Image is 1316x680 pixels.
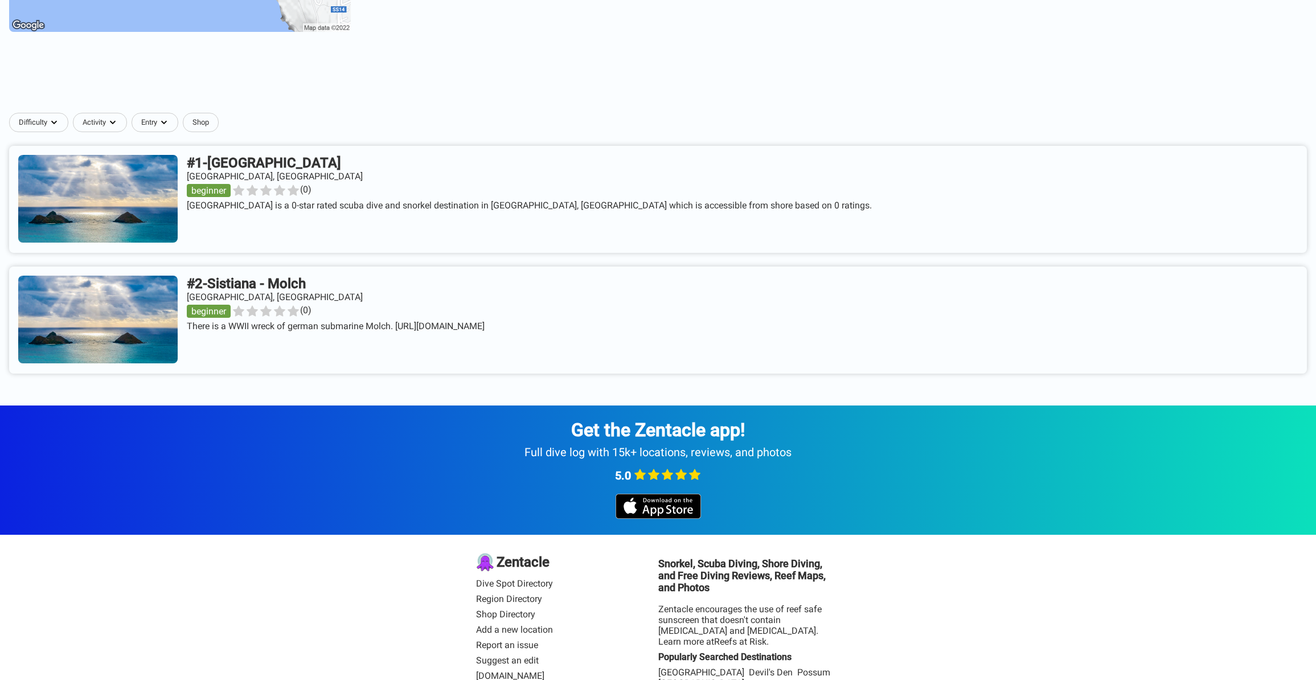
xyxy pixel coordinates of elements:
span: Zentacle [497,554,550,570]
div: Popularly Searched Destinations [658,652,841,662]
a: Region Directory [476,593,658,604]
a: Add a new location [476,624,658,635]
img: dropdown caret [108,118,117,127]
button: Difficultydropdown caret [9,113,73,132]
a: Shop Directory [476,609,658,620]
a: Shop [183,113,219,132]
div: Full dive log with 15k+ locations, reviews, and photos [14,445,1302,459]
img: dropdown caret [159,118,169,127]
div: Get the Zentacle app! [14,419,1302,441]
a: Reefs at Risk [714,636,766,647]
a: Dive Spot Directory [476,578,658,589]
img: logo [476,553,494,571]
div: Zentacle encourages the use of reef safe sunscreen that doesn't contain [MEDICAL_DATA] and [MEDIC... [658,604,841,647]
img: dropdown caret [50,118,59,127]
a: Devil's Den [749,667,793,678]
h3: Snorkel, Scuba Diving, Shore Diving, and Free Diving Reviews, Reef Maps, and Photos [658,558,841,593]
a: [GEOGRAPHIC_DATA] [658,667,744,678]
span: Activity [83,118,106,127]
iframe: Advertisement [382,52,934,104]
span: Entry [141,118,157,127]
a: iOS app store [616,510,701,521]
button: Activitydropdown caret [73,113,132,132]
span: 5.0 [615,469,631,482]
img: iOS app store [616,494,701,519]
a: Suggest an edit [476,655,658,666]
button: Entrydropdown caret [132,113,183,132]
a: Report an issue [476,640,658,650]
span: Difficulty [19,118,47,127]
